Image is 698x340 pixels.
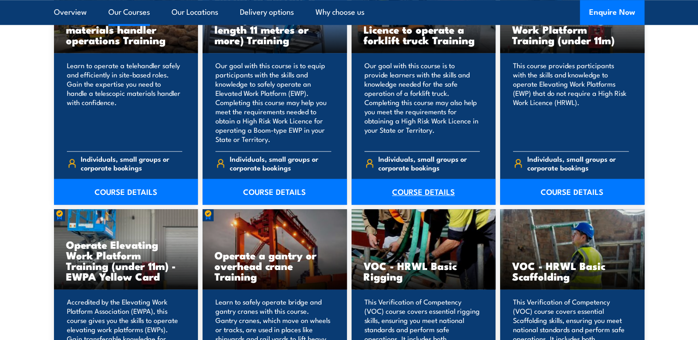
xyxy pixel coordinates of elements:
h3: VOC - HRWL Basic Scaffolding [512,260,632,281]
h3: Operate a gantry or overhead crane Training [215,250,335,281]
a: COURSE DETAILS [352,179,496,205]
p: Our goal with this course is to provide learners with the skills and knowledge needed for the saf... [364,61,480,144]
a: COURSE DETAILS [500,179,644,205]
span: Individuals, small groups or corporate bookings [81,154,182,172]
p: Our goal with this course is to equip participants with the skills and knowledge to safely operat... [215,61,331,144]
h3: Licence to operate a forklift truck Training [364,24,484,45]
span: Individuals, small groups or corporate bookings [230,154,331,172]
span: Individuals, small groups or corporate bookings [378,154,480,172]
h3: Conduct telescopic materials handler operations Training [66,13,186,45]
p: Learn to operate a telehandler safely and efficiently in site-based roles. Gain the expertise you... [67,61,183,144]
h3: Operate Elevating Work Platform Training (under 11m) [512,13,632,45]
a: COURSE DETAILS [203,179,347,205]
a: COURSE DETAILS [54,179,198,205]
h3: Operate Elevating Work Platform Training (under 11m) - EWPA Yellow Card [66,239,186,281]
p: This course provides participants with the skills and knowledge to operate Elevating Work Platfor... [513,61,629,144]
span: Individuals, small groups or corporate bookings [527,154,629,172]
h3: VOC - HRWL Basic Rigging [364,260,484,281]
